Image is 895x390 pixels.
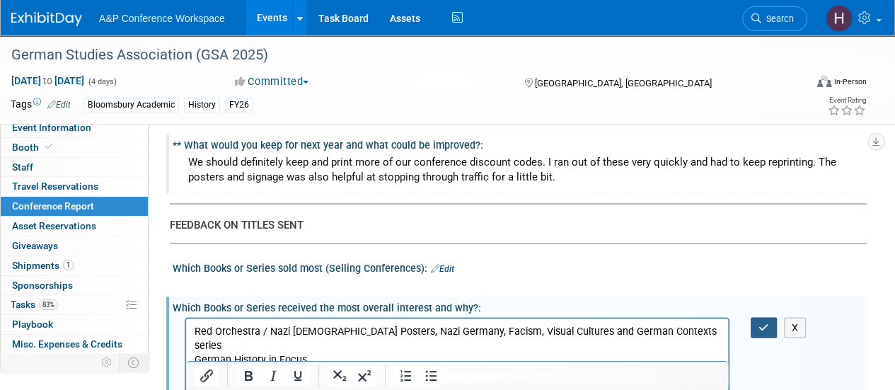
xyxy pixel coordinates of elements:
[431,263,454,273] a: Edit
[236,366,260,386] button: Bold
[99,13,225,24] span: A&P Conference Workspace
[11,74,85,87] span: [DATE] [DATE]
[8,6,534,48] p: Red Orchestra / Nazi [DEMOGRAPHIC_DATA] Posters, Nazi Germany, Facism, Visual Cultures and German...
[11,299,58,310] span: Tasks
[328,366,352,386] button: Subscript
[12,142,55,153] span: Booth
[173,257,867,275] div: Which Books or Series sold most (Selling Conferences):
[534,78,711,88] span: [GEOGRAPHIC_DATA], [GEOGRAPHIC_DATA]
[1,315,148,334] a: Playbook
[47,100,71,110] a: Edit
[1,276,148,295] a: Sponsorships
[12,122,91,133] span: Event Information
[352,366,376,386] button: Superscript
[828,97,866,104] div: Event Rating
[12,200,94,212] span: Conference Report
[784,317,807,338] button: X
[11,97,71,113] td: Tags
[173,297,867,314] div: Which Books or Series received the most overall interest and why?:
[183,151,856,188] div: We should definitely keep and print more of our conference discount codes. I ran out of these ver...
[45,143,52,151] i: Booth reservation complete
[63,260,74,270] span: 1
[12,180,98,192] span: Travel Reservations
[11,12,82,26] img: ExhibitDay
[286,366,310,386] button: Underline
[12,220,96,231] span: Asset Reservations
[1,138,148,157] a: Booth
[761,13,794,24] span: Search
[1,217,148,236] a: Asset Reservations
[170,217,856,232] div: FEEDBACK ON TITLES SENT
[1,335,148,354] a: Misc. Expenses & Credits
[826,5,853,32] img: Hali Han
[8,6,534,20] p: It's clear we are one of the more popular presses at the co
[120,353,149,372] td: Toggle Event Tabs
[742,6,807,31] a: Search
[1,118,148,137] a: Event Information
[1,295,148,314] a: Tasks83%
[833,76,867,87] div: In-Person
[95,353,120,372] td: Personalize Event Tab Strip
[741,74,867,95] div: Event Format
[1,236,148,256] a: Giveaways
[8,48,534,76] p: Nazi Germany (co-authored) [PERSON_NAME] NDGS Representing Social Precarity
[225,98,253,113] div: FY26
[184,98,220,113] div: History
[8,6,535,20] body: Rich Text Area. Press ALT-0 for help.
[41,75,54,86] span: to
[1,197,148,216] a: Conference Report
[817,76,831,87] img: Format-Inperson.png
[12,338,122,350] span: Misc. Expenses & Credits
[8,6,535,76] body: Rich Text Area. Press ALT-0 for help.
[1,177,148,196] a: Travel Reservations
[261,366,285,386] button: Italic
[394,366,418,386] button: Numbered list
[419,366,443,386] button: Bullet list
[195,366,219,386] button: Insert/edit link
[12,319,53,330] span: Playbook
[186,319,728,381] iframe: Rich Text Area
[39,299,58,310] span: 83%
[1,158,148,177] a: Staff
[12,280,73,291] span: Sponsorships
[1,256,148,275] a: Shipments1
[83,98,179,113] div: Bloomsbury Academic
[173,134,867,151] div: ** What would you keep for next year and what could be improved?:
[87,77,117,86] span: (4 days)
[12,260,74,271] span: Shipments
[12,240,58,251] span: Giveaways
[12,161,33,173] span: Staff
[230,74,314,89] button: Committed
[6,42,794,68] div: German Studies Association (GSA 2025)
